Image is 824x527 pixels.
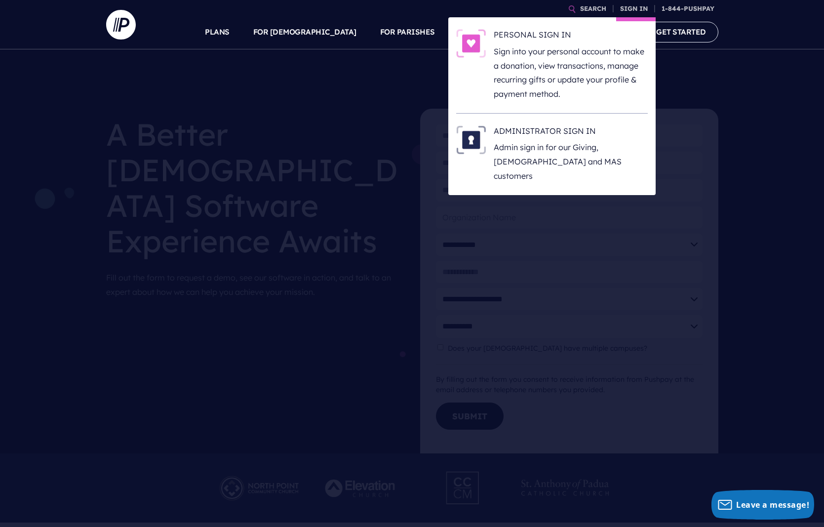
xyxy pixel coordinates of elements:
[494,140,648,183] p: Admin sign in for our Giving, [DEMOGRAPHIC_DATA] and MAS customers
[711,490,814,520] button: Leave a message!
[456,125,648,183] a: ADMINISTRATOR SIGN IN - Illustration ADMINISTRATOR SIGN IN Admin sign in for our Giving, [DEMOGRA...
[494,125,648,140] h6: ADMINISTRATOR SIGN IN
[736,499,809,510] span: Leave a message!
[205,15,230,49] a: PLANS
[380,15,435,49] a: FOR PARISHES
[494,44,648,101] p: Sign into your personal account to make a donation, view transactions, manage recurring gifts or ...
[459,15,503,49] a: SOLUTIONS
[494,29,648,44] h6: PERSONAL SIGN IN
[584,15,621,49] a: COMPANY
[253,15,356,49] a: FOR [DEMOGRAPHIC_DATA]
[456,29,486,58] img: PERSONAL SIGN IN - Illustration
[526,15,560,49] a: EXPLORE
[644,22,718,42] a: GET STARTED
[456,125,486,154] img: ADMINISTRATOR SIGN IN - Illustration
[456,29,648,101] a: PERSONAL SIGN IN - Illustration PERSONAL SIGN IN Sign into your personal account to make a donati...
